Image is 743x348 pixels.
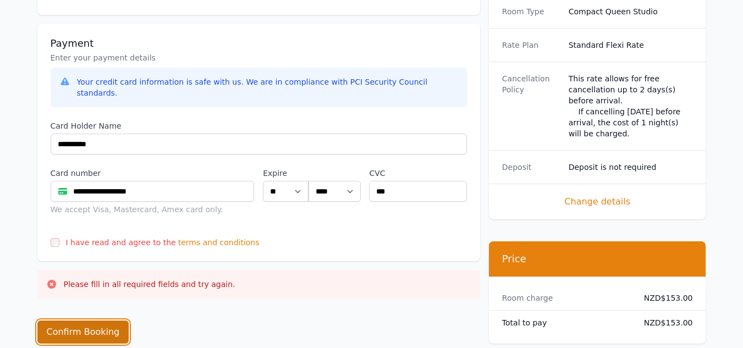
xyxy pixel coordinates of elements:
[51,120,467,131] label: Card Holder Name
[77,76,458,98] div: Your credit card information is safe with us. We are in compliance with PCI Security Council stan...
[569,162,693,173] dd: Deposit is not required
[502,292,626,303] dt: Room charge
[51,204,255,215] div: We accept Visa, Mastercard, Amex card only.
[502,6,560,17] dt: Room Type
[64,279,235,290] p: Please fill in all required fields and try again.
[502,195,693,208] span: Change details
[51,168,255,179] label: Card number
[66,238,176,247] label: I have read and agree to the
[37,321,129,344] button: Confirm Booking
[51,37,467,50] h3: Payment
[369,168,466,179] label: CVC
[502,40,560,51] dt: Rate Plan
[178,237,260,248] span: terms and conditions
[502,252,693,266] h3: Price
[569,73,693,139] div: This rate allows for free cancellation up to 2 days(s) before arrival. If cancelling [DATE] befor...
[569,40,693,51] dd: Standard Flexi Rate
[309,168,360,179] label: .
[502,162,560,173] dt: Deposit
[569,6,693,17] dd: Compact Queen Studio
[263,168,309,179] label: Expire
[635,317,693,328] dd: NZD$153.00
[51,52,467,63] p: Enter your payment details
[502,73,560,139] dt: Cancellation Policy
[635,292,693,303] dd: NZD$153.00
[502,317,626,328] dt: Total to pay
